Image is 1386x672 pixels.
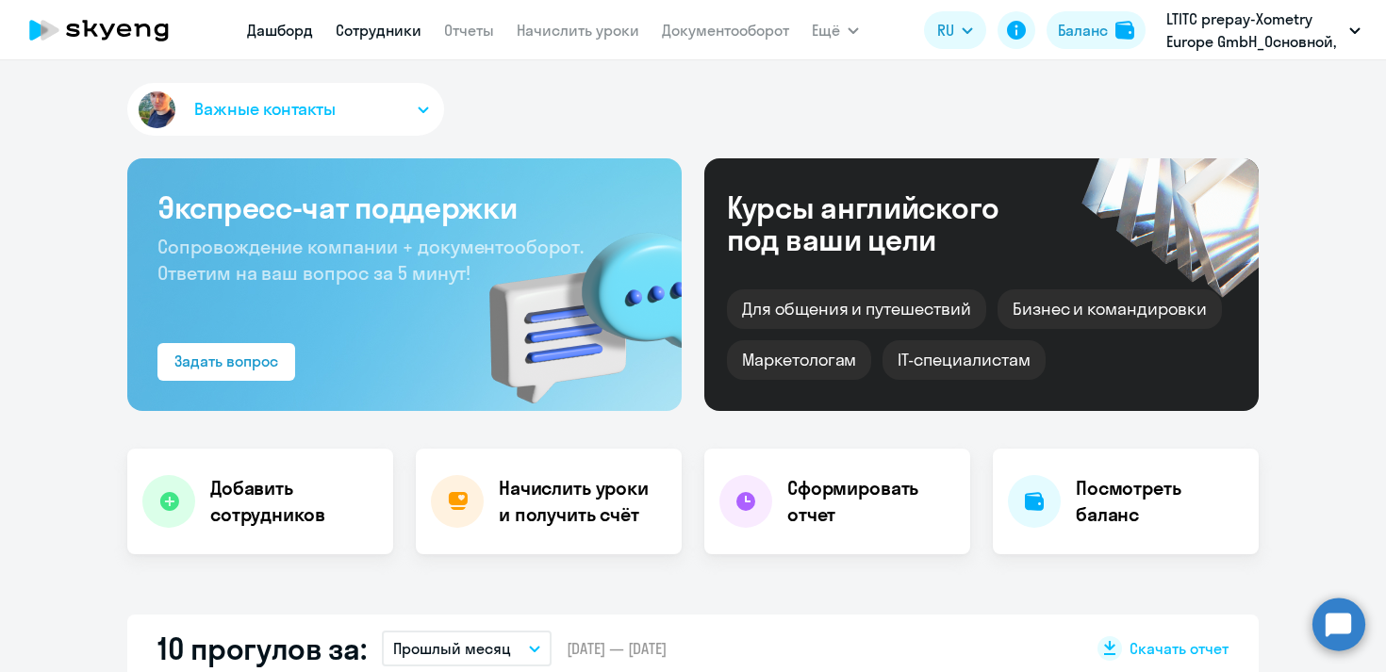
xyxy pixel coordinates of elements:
a: Отчеты [444,21,494,40]
div: Бизнес и командировки [998,289,1222,329]
a: Документооборот [662,21,789,40]
h2: 10 прогулов за: [157,630,367,667]
button: Ещё [812,11,859,49]
button: Задать вопрос [157,343,295,381]
button: LTITC prepay-Xometry Europe GmbH_Основной, Xometry Europe GmbH [1157,8,1370,53]
p: Прошлый месяц [393,637,511,660]
p: LTITC prepay-Xometry Europe GmbH_Основной, Xometry Europe GmbH [1166,8,1342,53]
a: Начислить уроки [517,21,639,40]
a: Дашборд [247,21,313,40]
span: RU [937,19,954,41]
span: Сопровождение компании + документооборот. Ответим на ваш вопрос за 5 минут! [157,235,584,285]
h4: Посмотреть баланс [1076,475,1244,528]
img: balance [1115,21,1134,40]
div: Баланс [1058,19,1108,41]
span: Ещё [812,19,840,41]
h4: Начислить уроки и получить счёт [499,475,663,528]
button: Прошлый месяц [382,631,552,666]
a: Сотрудники [336,21,421,40]
h4: Добавить сотрудников [210,475,378,528]
span: Скачать отчет [1130,638,1229,659]
button: Балансbalance [1047,11,1146,49]
div: Задать вопрос [174,350,278,372]
h3: Экспресс-чат поддержки [157,188,652,226]
div: IT-специалистам [883,340,1045,380]
div: Маркетологам [727,340,871,380]
img: avatar [135,88,179,132]
button: Важные контакты [127,83,444,136]
button: RU [924,11,986,49]
div: Для общения и путешествий [727,289,986,329]
h4: Сформировать отчет [787,475,955,528]
img: bg-img [462,199,682,411]
span: [DATE] — [DATE] [567,638,667,659]
div: Курсы английского под ваши цели [727,191,1049,255]
span: Важные контакты [194,97,336,122]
